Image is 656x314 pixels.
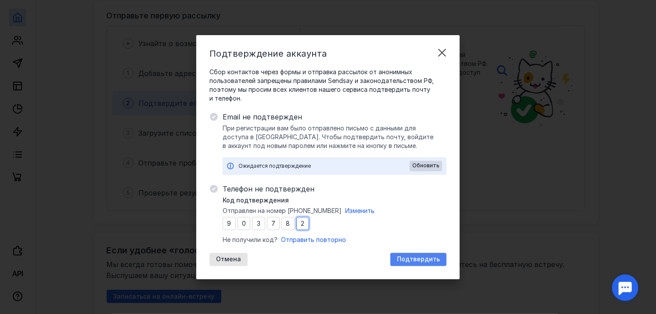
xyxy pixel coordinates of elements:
[410,161,442,171] button: Обновить
[223,112,447,122] span: Email не подтвержден
[345,206,375,215] button: Изменить
[390,253,447,266] button: Подтвердить
[223,196,289,205] span: Код подтверждения
[397,256,440,263] span: Подтвердить
[281,217,295,230] input: 0
[209,253,248,266] button: Отмена
[216,256,241,263] span: Отмена
[281,236,346,243] span: Отправить повторно
[281,235,346,244] button: Отправить повторно
[223,217,236,230] input: 0
[252,217,265,230] input: 0
[209,48,327,59] span: Подтверждение аккаунта
[412,162,440,169] span: Обновить
[223,124,447,150] span: При регистрации вам было отправлено письмо с данными для доступа в [GEOGRAPHIC_DATA]. Чтобы подтв...
[238,217,251,230] input: 0
[238,162,410,170] div: Ожидается подтверждение
[223,206,342,215] span: Отправлен на номер [PHONE_NUMBER]
[223,235,278,244] span: Не получили код?
[223,184,447,194] span: Телефон не подтвержден
[296,217,310,230] input: 0
[209,68,447,103] span: Сбор контактов через формы и отправка рассылок от анонимных пользователей запрещены правилами Sen...
[267,217,280,230] input: 0
[345,207,375,214] span: Изменить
